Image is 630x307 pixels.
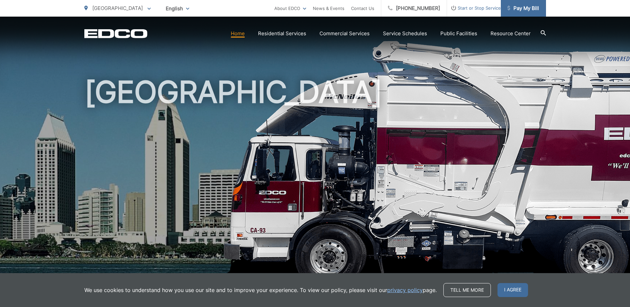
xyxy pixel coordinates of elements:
a: Tell me more [443,283,491,297]
a: EDCD logo. Return to the homepage. [84,29,147,38]
a: Home [231,30,245,38]
a: Public Facilities [440,30,477,38]
a: Contact Us [351,4,374,12]
p: We use cookies to understand how you use our site and to improve your experience. To view our pol... [84,286,437,294]
a: Service Schedules [383,30,427,38]
a: Commercial Services [319,30,370,38]
h1: [GEOGRAPHIC_DATA] [84,75,546,286]
a: Residential Services [258,30,306,38]
span: I agree [497,283,528,297]
a: About EDCO [274,4,306,12]
a: Resource Center [491,30,531,38]
a: News & Events [313,4,344,12]
span: English [161,3,194,14]
a: privacy policy [387,286,423,294]
span: [GEOGRAPHIC_DATA] [92,5,143,11]
span: Pay My Bill [507,4,539,12]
